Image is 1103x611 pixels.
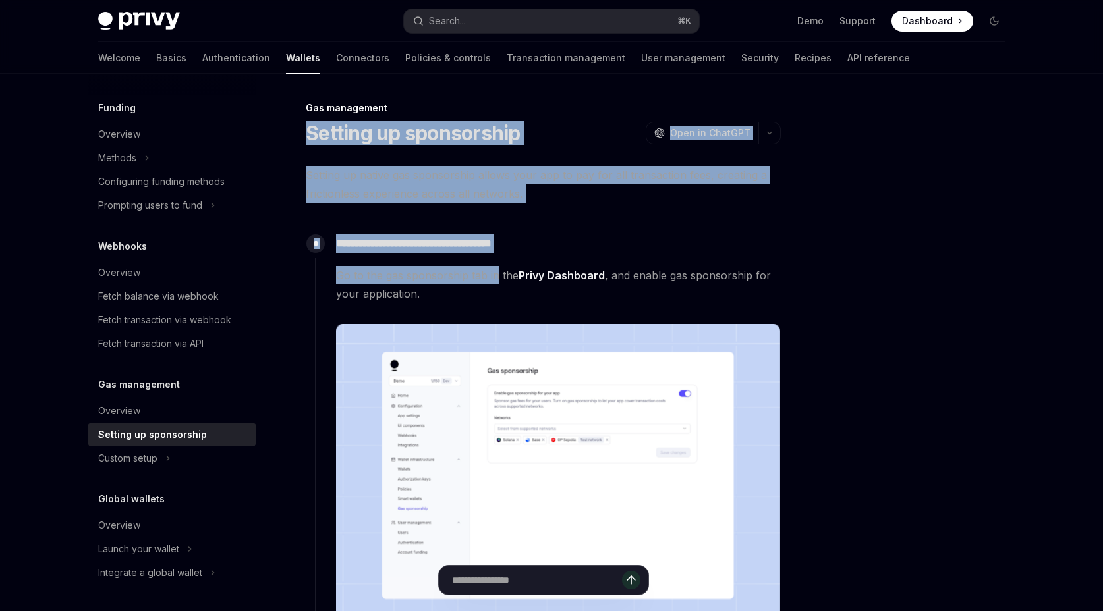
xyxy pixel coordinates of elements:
[507,42,625,74] a: Transaction management
[88,308,256,332] a: Fetch transaction via webhook
[98,427,207,442] div: Setting up sponsorship
[88,332,256,356] a: Fetch transaction via API
[795,42,832,74] a: Recipes
[88,261,256,284] a: Overview
[98,450,157,466] div: Custom setup
[306,121,521,145] h1: Setting up sponsorship
[336,42,389,74] a: Connectors
[336,266,780,303] span: Go to the gas sponsorship tab in the , and enable gas sponsorship for your application.
[98,100,136,116] h5: Funding
[156,42,186,74] a: Basics
[741,42,779,74] a: Security
[98,403,140,419] div: Overview
[88,194,222,217] button: Prompting users to fund
[306,101,781,115] div: Gas management
[98,12,180,30] img: dark logo
[847,42,910,74] a: API reference
[98,336,204,352] div: Fetch transaction via API
[670,126,750,140] span: Open in ChatGPT
[98,491,165,507] h5: Global wallets
[405,42,491,74] a: Policies & controls
[98,288,219,304] div: Fetch balance via webhook
[429,13,466,29] div: Search...
[88,537,199,561] button: Launch your wallet
[98,312,231,328] div: Fetch transaction via webhook
[88,122,256,146] a: Overview
[98,265,140,280] div: Overview
[797,14,824,28] a: Demo
[88,170,256,194] a: Configuring funding methods
[286,42,320,74] a: Wallets
[98,518,140,533] div: Overview
[646,122,758,144] button: Open in ChatGPT
[98,198,202,213] div: Prompting users to fund
[88,561,222,585] button: Integrate a global wallet
[202,42,270,74] a: Authentication
[88,399,256,423] a: Overview
[98,377,180,392] h5: Gas management
[902,14,953,28] span: Dashboard
[98,150,136,166] div: Methods
[622,571,640,589] button: Send message
[306,166,781,203] span: Setting up native gas sponsorship allows your app to pay for all transaction fees, creating a fri...
[88,446,177,470] button: Custom setup
[984,11,1005,32] button: Toggle dark mode
[641,42,725,74] a: User management
[98,565,202,581] div: Integrate a global wallet
[98,541,179,557] div: Launch your wallet
[98,42,140,74] a: Welcome
[677,16,691,26] span: ⌘ K
[98,174,225,190] div: Configuring funding methods
[839,14,876,28] a: Support
[88,423,256,446] a: Setting up sponsorship
[88,146,156,170] button: Methods
[891,11,973,32] a: Dashboard
[452,566,622,595] input: Ask a question...
[88,284,256,308] a: Fetch balance via webhook
[519,269,605,282] a: Privy Dashboard
[98,238,147,254] h5: Webhooks
[404,9,699,33] button: Search...⌘K
[88,514,256,537] a: Overview
[98,126,140,142] div: Overview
